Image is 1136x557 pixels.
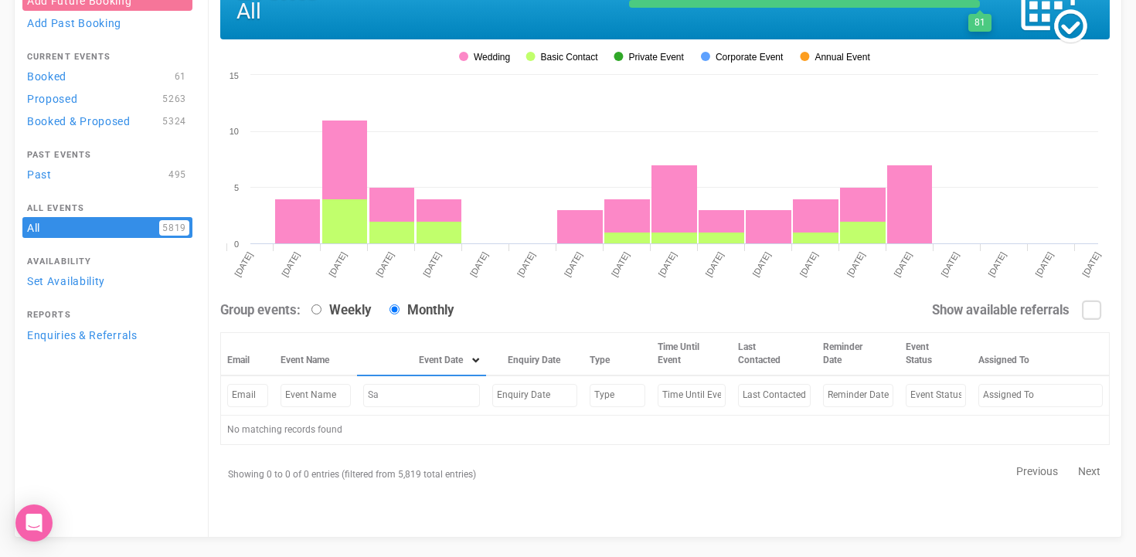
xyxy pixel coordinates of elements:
[732,333,817,376] th: Last Contacted
[628,52,684,63] tspan: Private Event
[22,66,192,87] a: Booked61
[1007,462,1067,481] a: Previous
[815,52,870,63] tspan: Annual Event
[27,204,188,213] h4: All Events
[221,333,274,376] th: Email
[27,53,188,62] h4: Current Events
[311,304,321,314] input: Weekly
[474,52,510,63] tspan: Wedding
[22,110,192,131] a: Booked & Proposed5324
[583,333,652,376] th: Type
[972,333,1109,376] th: Assigned To
[172,69,189,84] span: 61
[304,301,371,320] label: Weekly
[274,333,357,376] th: Event Name
[1069,462,1110,481] a: Next
[159,91,189,107] span: 5263
[165,167,189,182] span: 495
[978,384,1103,406] input: Filter by Assigned To
[22,164,192,185] a: Past495
[22,88,192,109] a: Proposed5263
[716,52,784,63] tspan: Corporate Event
[900,333,972,376] th: Event Status
[220,302,301,318] strong: Group events:
[468,250,490,278] tspan: [DATE]
[563,250,584,278] tspan: [DATE]
[658,384,726,406] input: Filter by Time Until Event
[492,384,577,406] input: Filter by Enquiry Date
[221,415,1110,444] td: No matching records found
[27,151,188,160] h4: Past Events
[220,460,502,489] div: Showing 0 to 0 of 0 entries (filtered from 5,819 total entries)
[363,384,480,406] input: Filter by Event Date
[159,220,189,236] span: 5819
[22,217,192,238] a: All5819
[939,250,961,278] tspan: [DATE]
[486,333,583,376] th: Enquiry Date
[234,183,239,192] tspan: 5
[327,250,349,278] tspan: [DATE]
[541,52,599,63] tspan: Basic Contact
[389,304,400,314] input: Monthly
[27,257,188,267] h4: Availability
[15,504,53,542] div: Open Intercom Messenger
[233,250,254,278] tspan: [DATE]
[382,301,454,320] label: Monthly
[823,384,894,406] input: Filter by Reminder Date
[515,250,537,278] tspan: [DATE]
[159,114,189,129] span: 5324
[651,333,732,376] th: Time Until Event
[892,250,913,278] tspan: [DATE]
[704,250,726,278] tspan: [DATE]
[751,250,773,278] tspan: [DATE]
[1033,250,1055,278] tspan: [DATE]
[1080,250,1102,278] tspan: [DATE]
[906,384,966,406] input: Filter by Event Status
[657,250,679,278] tspan: [DATE]
[932,302,1070,318] strong: Show available referrals
[22,12,192,33] a: Add Past Booking
[22,324,192,345] a: Enquiries & Referrals
[374,250,396,278] tspan: [DATE]
[845,250,866,278] tspan: [DATE]
[798,250,820,278] tspan: [DATE]
[817,333,900,376] th: Reminder Date
[738,384,811,406] input: Filter by Last Contacted
[421,250,443,278] tspan: [DATE]
[357,333,486,376] th: Event Date
[230,71,239,80] tspan: 15
[986,250,1008,278] tspan: [DATE]
[27,311,188,320] h4: Reports
[590,384,646,406] input: Filter by Type
[610,250,631,278] tspan: [DATE]
[230,127,239,136] tspan: 10
[280,250,301,278] tspan: [DATE]
[234,239,239,249] tspan: 0
[281,384,351,406] input: Filter by Event Name
[22,270,192,291] a: Set Availability
[227,384,268,406] input: Filter by Email
[968,14,991,32] div: 81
